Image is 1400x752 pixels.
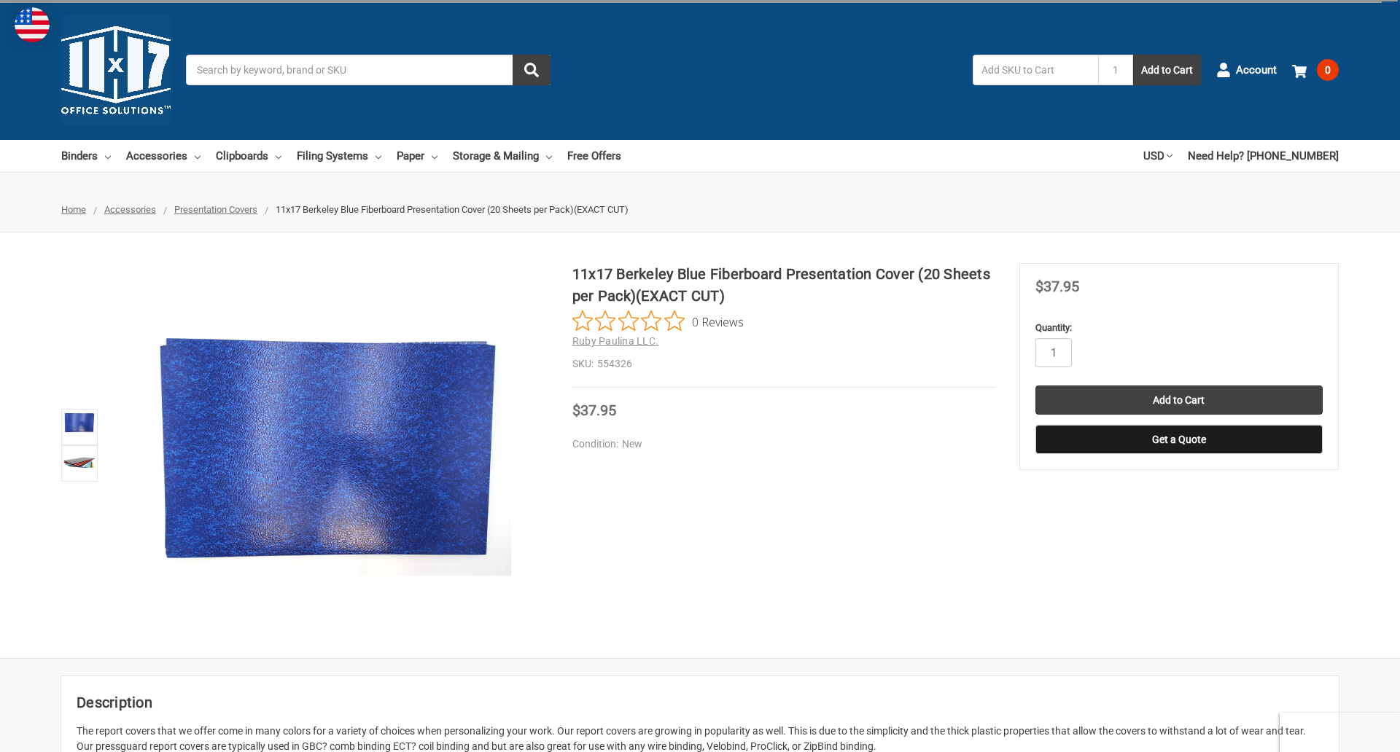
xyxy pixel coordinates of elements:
[104,204,156,215] a: Accessories
[216,140,281,172] a: Clipboards
[1035,321,1323,335] label: Quantity:
[1188,140,1339,172] a: Need Help? [PHONE_NUMBER]
[61,15,171,125] img: 11x17.com
[63,447,96,479] img: 11x17 Berkeley Blue Fiberboard Presentation Cover (20 Sheets per Pack)(EXACT CUT)
[63,411,96,434] img: 11x17 Berkeley Blue Fiberboard Presentation Cover (20 Sheets per Pack)(EXACT CUT)
[397,140,437,172] a: Paper
[147,315,511,576] img: 11x17 Berkeley Blue Fiberboard Presentation Cover (20 Sheets per Pack)(EXACT CUT)
[186,55,551,85] input: Search by keyword, brand or SKU
[61,204,86,215] a: Home
[61,140,111,172] a: Binders
[15,7,50,42] img: duty and tax information for United States
[1035,425,1323,454] button: Get a Quote
[692,310,744,332] span: 0 Reviews
[1216,51,1277,89] a: Account
[572,335,658,347] a: Ruby Paulina LLC.
[77,692,1323,713] h2: Description
[1280,713,1400,752] iframe: Google Customer Reviews
[572,402,616,419] span: $37.95
[567,140,621,172] a: Free Offers
[572,263,995,307] h1: 11x17 Berkeley Blue Fiberboard Presentation Cover (20 Sheets per Pack)(EXACT CUT)
[1236,62,1277,79] span: Account
[1133,55,1201,85] button: Add to Cart
[297,140,381,172] a: Filing Systems
[174,204,257,215] a: Presentation Covers
[1292,51,1339,89] a: 0
[126,140,201,172] a: Accessories
[973,55,1098,85] input: Add SKU to Cart
[276,204,629,215] span: 11x17 Berkeley Blue Fiberboard Presentation Cover (20 Sheets per Pack)(EXACT CUT)
[1035,278,1079,295] span: $37.95
[1317,59,1339,81] span: 0
[572,310,744,332] button: Rated 0 out of 5 stars from 0 reviews. Jump to reviews.
[572,436,618,452] dt: Condition:
[1035,385,1323,415] input: Add to Cart
[572,356,594,372] dt: SKU:
[453,140,552,172] a: Storage & Mailing
[572,356,995,372] dd: 554326
[572,436,989,452] dd: New
[1143,140,1172,172] a: USD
